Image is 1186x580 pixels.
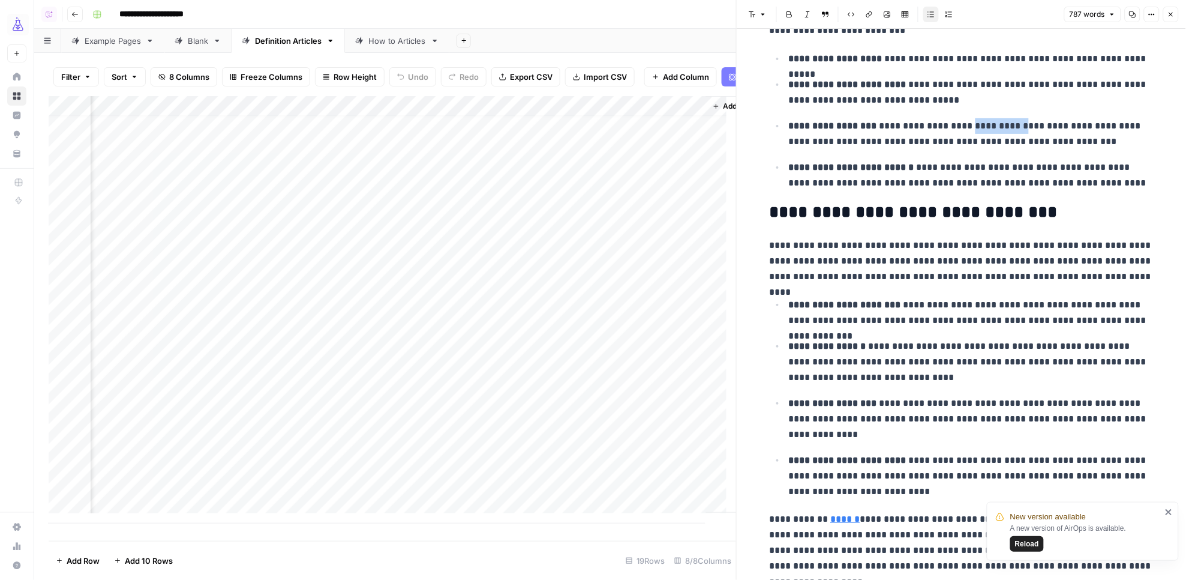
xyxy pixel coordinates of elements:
[7,144,26,163] a: Your Data
[345,29,449,53] a: How to Articles
[584,71,627,83] span: Import CSV
[334,71,377,83] span: Row Height
[104,67,146,86] button: Sort
[510,71,553,83] span: Export CSV
[1010,536,1044,552] button: Reload
[663,71,709,83] span: Add Column
[315,67,385,86] button: Row Height
[169,71,209,83] span: 8 Columns
[61,71,80,83] span: Filter
[644,67,717,86] button: Add Column
[85,35,141,47] div: Example Pages
[1165,507,1173,517] button: close
[408,71,428,83] span: Undo
[1010,523,1161,552] div: A new version of AirOps is available.
[255,35,322,47] div: Definition Articles
[7,537,26,556] a: Usage
[1015,539,1039,549] span: Reload
[164,29,232,53] a: Blank
[7,10,26,40] button: Workspace: AirOps Growth
[1070,9,1105,20] span: 787 words
[53,67,99,86] button: Filter
[188,35,208,47] div: Blank
[107,551,180,570] button: Add 10 Rows
[460,71,479,83] span: Redo
[7,106,26,125] a: Insights
[441,67,487,86] button: Redo
[232,29,345,53] a: Definition Articles
[67,555,100,567] span: Add Row
[125,555,173,567] span: Add 10 Rows
[7,125,26,144] a: Opportunities
[112,71,127,83] span: Sort
[1064,7,1121,22] button: 787 words
[7,556,26,575] button: Help + Support
[49,551,107,570] button: Add Row
[708,98,770,114] button: Add Column
[241,71,302,83] span: Freeze Columns
[151,67,217,86] button: 8 Columns
[7,14,29,35] img: AirOps Growth Logo
[61,29,164,53] a: Example Pages
[222,67,310,86] button: Freeze Columns
[7,86,26,106] a: Browse
[368,35,426,47] div: How to Articles
[565,67,635,86] button: Import CSV
[7,67,26,86] a: Home
[723,101,765,112] span: Add Column
[389,67,436,86] button: Undo
[621,551,669,570] div: 19 Rows
[1010,511,1086,523] span: New version available
[491,67,560,86] button: Export CSV
[669,551,736,570] div: 8/8 Columns
[7,518,26,537] a: Settings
